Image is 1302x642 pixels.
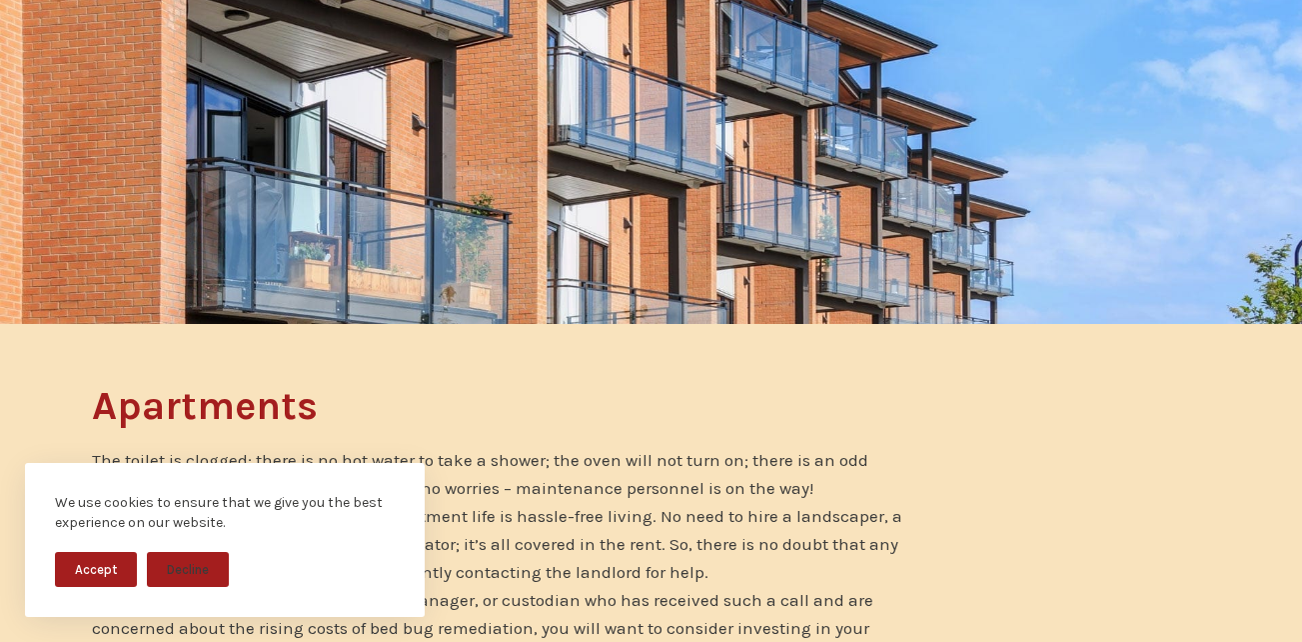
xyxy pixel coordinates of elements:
[92,386,904,426] h1: Apartments
[16,8,76,68] button: Open LiveChat chat widget
[55,552,137,587] button: Accept
[147,552,229,587] button: Decline
[55,493,395,532] div: We use cookies to ensure that we give you the best experience on our website.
